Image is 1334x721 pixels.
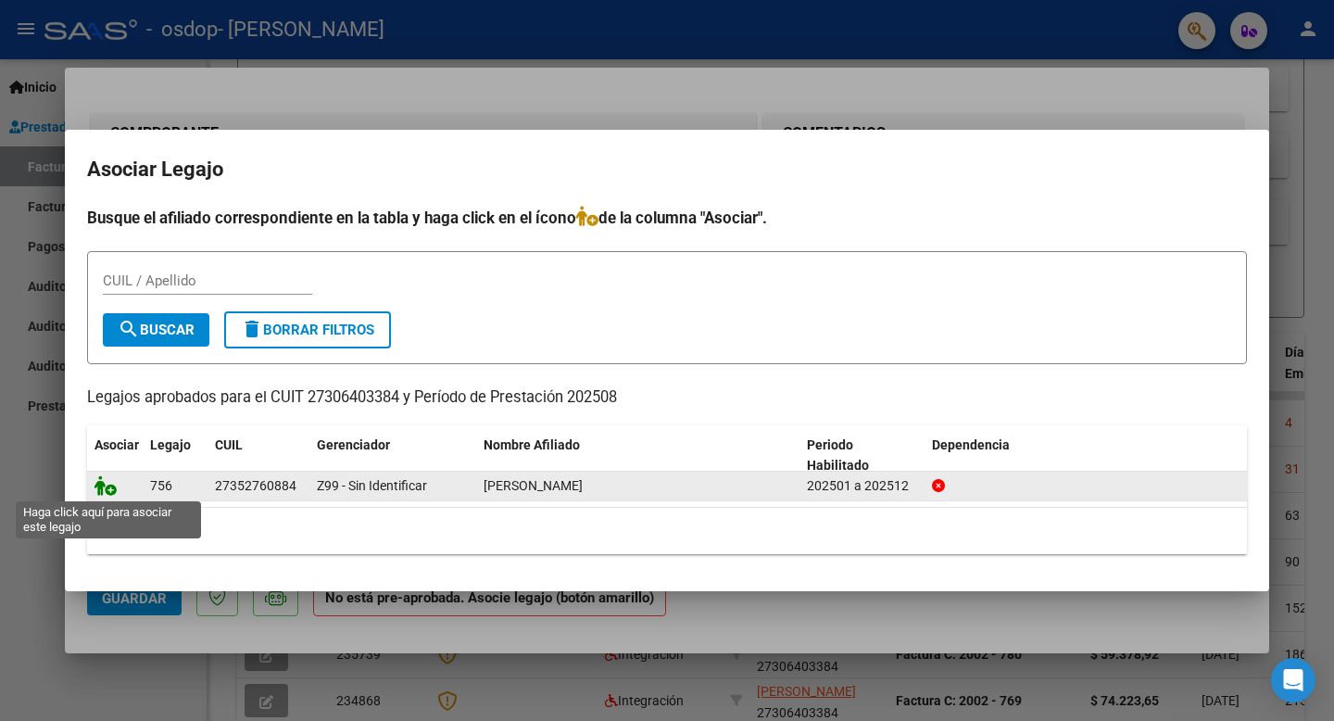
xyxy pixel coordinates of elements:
span: 756 [150,478,172,493]
datatable-header-cell: Gerenciador [309,425,476,487]
span: Buscar [118,322,195,338]
datatable-header-cell: Asociar [87,425,143,487]
div: 27352760884 [215,475,296,497]
span: Gerenciador [317,437,390,452]
datatable-header-cell: CUIL [208,425,309,487]
span: Dependencia [932,437,1010,452]
datatable-header-cell: Legajo [143,425,208,487]
div: Open Intercom Messenger [1271,658,1315,702]
span: Nombre Afiliado [484,437,580,452]
div: 202501 a 202512 [807,475,917,497]
span: Z99 - Sin Identificar [317,478,427,493]
span: Periodo Habilitado [807,437,869,474]
h2: Asociar Legajo [87,152,1247,187]
mat-icon: search [118,318,140,340]
span: JARA CARLA BEATRIZ [484,478,583,493]
datatable-header-cell: Dependencia [925,425,1248,487]
span: Asociar [94,437,139,452]
span: CUIL [215,437,243,452]
mat-icon: delete [241,318,263,340]
span: Legajo [150,437,191,452]
button: Borrar Filtros [224,311,391,348]
h4: Busque el afiliado correspondiente en la tabla y haga click en el ícono de la columna "Asociar". [87,206,1247,230]
p: Legajos aprobados para el CUIT 27306403384 y Período de Prestación 202508 [87,386,1247,410]
button: Buscar [103,313,209,347]
datatable-header-cell: Periodo Habilitado [799,425,925,487]
span: Borrar Filtros [241,322,374,338]
datatable-header-cell: Nombre Afiliado [476,425,799,487]
div: 1 registros [87,508,1247,554]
